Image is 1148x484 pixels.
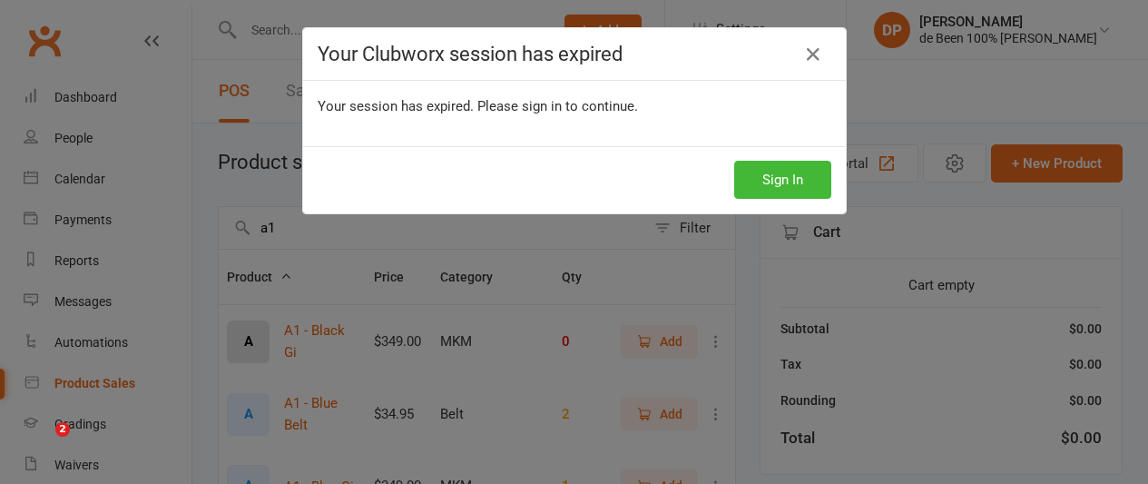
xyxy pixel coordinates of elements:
[55,422,70,437] span: 2
[318,98,638,114] span: Your session has expired. Please sign in to continue.
[18,422,62,466] iframe: Intercom live chat
[734,161,831,199] button: Sign In
[799,40,828,69] a: Close
[318,43,831,65] h4: Your Clubworx session has expired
